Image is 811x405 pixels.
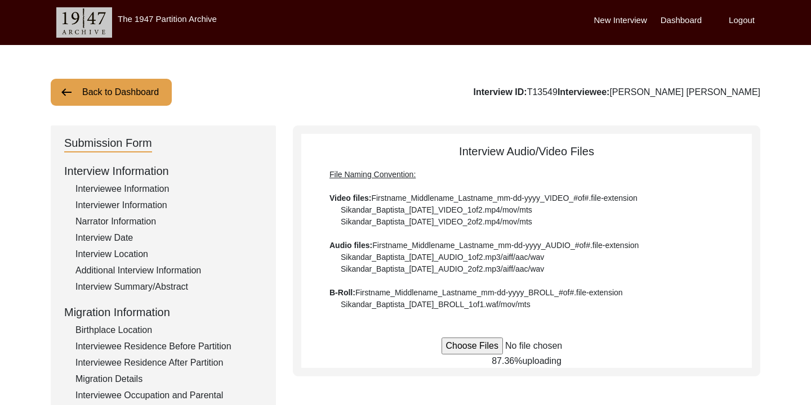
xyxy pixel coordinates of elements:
b: Interview ID: [473,87,527,97]
span: uploading [522,356,561,366]
div: Additional Interview Information [75,264,262,277]
div: Migration Details [75,372,262,386]
label: Logout [729,14,755,27]
div: Migration Information [64,304,262,321]
b: Interviewee: [558,87,609,97]
button: Back to Dashboard [51,79,172,106]
div: Interview Summary/Abstract [75,280,262,294]
div: Submission Form [64,134,152,152]
div: Interview Location [75,247,262,261]
span: 87.36% [492,356,522,366]
span: File Naming Convention: [329,170,416,179]
div: Narrator Information [75,215,262,228]
div: Birthplace Location [75,323,262,337]
label: Dashboard [661,14,702,27]
b: Video files: [329,193,371,202]
b: Audio files: [329,241,372,250]
div: T13549 [PERSON_NAME] [PERSON_NAME] [473,85,760,99]
div: Interviewee Residence After Partition [75,356,262,370]
img: header-logo.png [56,7,112,38]
img: arrow-left.png [60,85,73,99]
div: Interviewer Information [75,199,262,212]
div: Interview Information [64,163,262,179]
div: Firstname_Middlename_Lastname_mm-dd-yyyy_VIDEO_#of#.file-extension Sikandar_Baptista_[DATE]_VIDEO... [329,169,724,310]
div: Interview Date [75,231,262,245]
div: Interviewee Information [75,182,262,196]
div: Interview Audio/Video Files [301,143,752,310]
b: B-Roll: [329,288,355,297]
label: The 1947 Partition Archive [118,14,217,24]
label: New Interview [594,14,647,27]
div: Interviewee Residence Before Partition [75,340,262,353]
